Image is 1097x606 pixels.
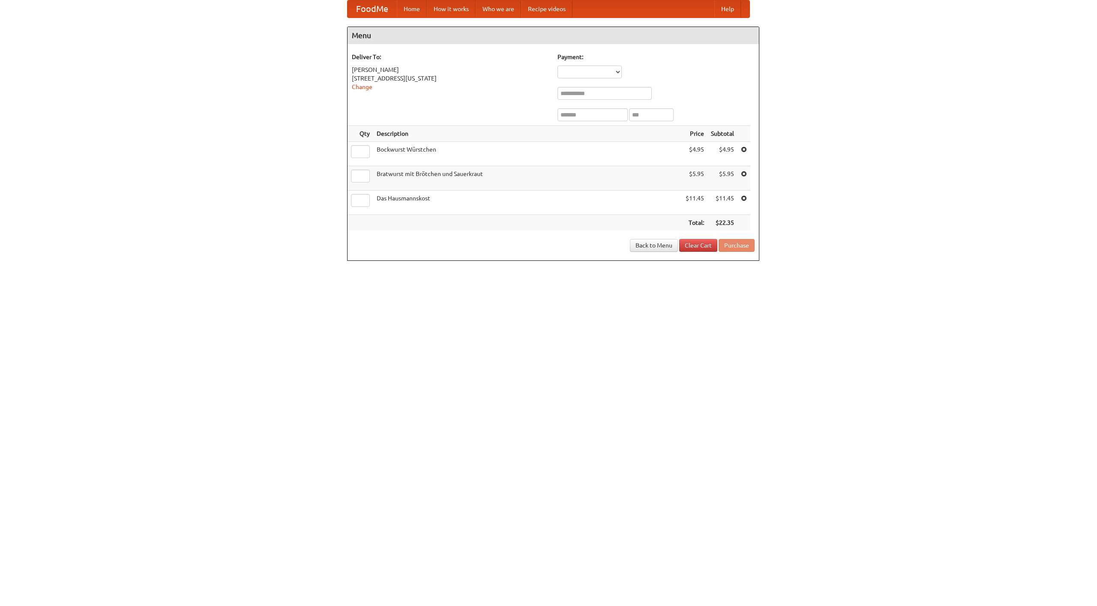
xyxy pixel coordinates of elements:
[719,239,755,252] button: Purchase
[348,126,373,142] th: Qty
[707,191,737,215] td: $11.45
[679,239,717,252] a: Clear Cart
[707,166,737,191] td: $5.95
[707,142,737,166] td: $4.95
[373,126,682,142] th: Description
[707,126,737,142] th: Subtotal
[427,0,476,18] a: How it works
[397,0,427,18] a: Home
[557,53,755,61] h5: Payment:
[714,0,741,18] a: Help
[682,191,707,215] td: $11.45
[682,166,707,191] td: $5.95
[352,74,549,83] div: [STREET_ADDRESS][US_STATE]
[373,191,682,215] td: Das Hausmannskost
[476,0,521,18] a: Who we are
[352,66,549,74] div: [PERSON_NAME]
[373,142,682,166] td: Bockwurst Würstchen
[682,126,707,142] th: Price
[707,215,737,231] th: $22.35
[348,0,397,18] a: FoodMe
[352,53,549,61] h5: Deliver To:
[348,27,759,44] h4: Menu
[630,239,678,252] a: Back to Menu
[352,84,372,90] a: Change
[682,142,707,166] td: $4.95
[521,0,572,18] a: Recipe videos
[682,215,707,231] th: Total:
[373,166,682,191] td: Bratwurst mit Brötchen und Sauerkraut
